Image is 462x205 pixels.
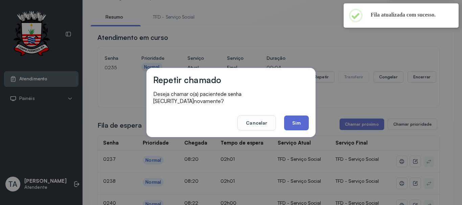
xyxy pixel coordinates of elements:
[237,116,276,130] button: Cancelar
[153,91,309,105] p: Deseja chamar o(a) paciente novamente?
[284,116,309,130] button: Sim
[371,11,448,18] h2: Fila atualizada com sucesso.
[153,91,241,104] span: de senha [SECURITY_DATA]
[153,75,221,85] h3: Repetir chamado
